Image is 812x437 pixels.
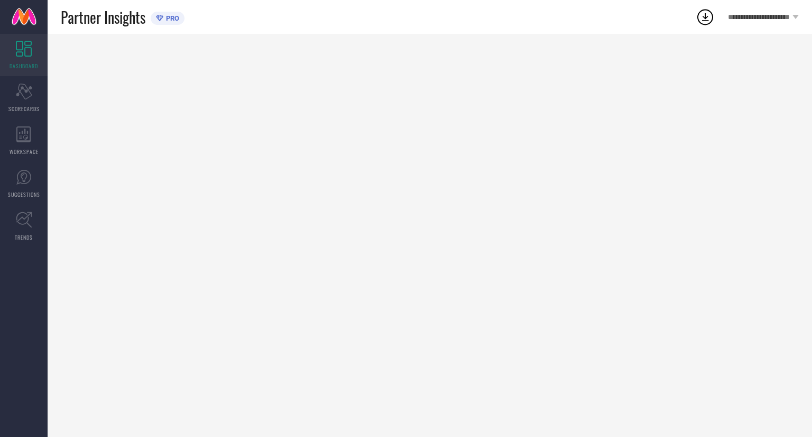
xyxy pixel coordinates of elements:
[8,190,40,198] span: SUGGESTIONS
[10,62,38,70] span: DASHBOARD
[10,148,39,156] span: WORKSPACE
[61,6,145,28] span: Partner Insights
[696,7,715,26] div: Open download list
[163,14,179,22] span: PRO
[8,105,40,113] span: SCORECARDS
[15,233,33,241] span: TRENDS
